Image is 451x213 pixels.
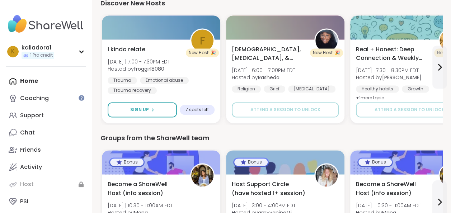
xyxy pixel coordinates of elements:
[232,180,306,197] span: Host Support Circle (have hosted 1+ session)
[356,45,431,62] span: Real + Honest: Deep Connection & Weekly Intentions
[100,133,442,143] div: Groups from the ShareWell team
[200,32,205,49] span: f
[6,193,86,210] a: PSI
[382,74,422,81] b: [PERSON_NAME]
[356,202,421,209] span: [DATE] | 10:30 - 11:00AM EDT
[356,180,431,197] span: Become a ShareWell Host (info session)
[6,90,86,107] a: Coaching
[6,124,86,141] a: Chat
[315,29,338,52] img: Rasheda
[6,107,86,124] a: Support
[191,164,213,186] img: Mana
[110,158,144,166] div: Bonus
[20,180,34,188] div: Host
[356,67,422,74] span: [DATE] | 7:30 - 8:30PM EDT
[20,129,35,137] div: Chat
[108,65,170,72] span: Hosted by
[258,74,279,81] b: Rasheda
[20,198,28,205] div: PSI
[6,176,86,193] a: Host
[310,48,343,57] div: New Host! 🎉
[232,85,261,93] div: Religion
[130,106,149,113] span: Sign Up
[108,45,145,54] span: I kinda relate
[108,87,157,94] div: Trauma recovery
[20,163,42,171] div: Activity
[232,67,295,74] span: [DATE] | 6:00 - 7:00PM EDT
[108,58,170,65] span: [DATE] | 7:00 - 7:30PM EDT
[232,202,296,209] span: [DATE] | 3:00 - 4:00PM EDT
[356,85,399,93] div: Healthy habits
[20,112,44,119] div: Support
[79,95,84,101] iframe: Spotlight
[356,74,422,81] span: Hosted by
[11,47,15,56] span: k
[6,11,86,37] img: ShareWell Nav Logo
[134,65,164,72] b: froggirl8080
[30,52,53,58] span: 1 Pro credit
[234,158,268,166] div: Bonus
[6,158,86,176] a: Activity
[250,106,320,113] span: Attend a session to unlock
[108,180,182,197] span: Become a ShareWell Host (info session)
[22,44,54,52] div: kaliadora1
[315,164,338,186] img: amyvaninetti
[232,74,295,81] span: Hosted by
[232,45,306,62] span: [DEMOGRAPHIC_DATA], [MEDICAL_DATA], & Pregnancy Loss
[140,77,189,84] div: Emotional abuse
[232,102,339,117] button: Attend a session to unlock
[186,48,219,57] div: New Host! 🎉
[375,106,445,113] span: Attend a session to unlock
[185,107,209,113] span: 7 spots left
[358,158,392,166] div: Bonus
[6,141,86,158] a: Friends
[108,77,137,84] div: Trauma
[108,202,173,209] span: [DATE] | 10:30 - 11:00AM EDT
[108,102,177,117] button: Sign Up
[20,94,49,102] div: Coaching
[402,85,429,93] div: Growth
[20,146,41,154] div: Friends
[264,85,285,93] div: Grief
[288,85,335,93] div: [MEDICAL_DATA]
